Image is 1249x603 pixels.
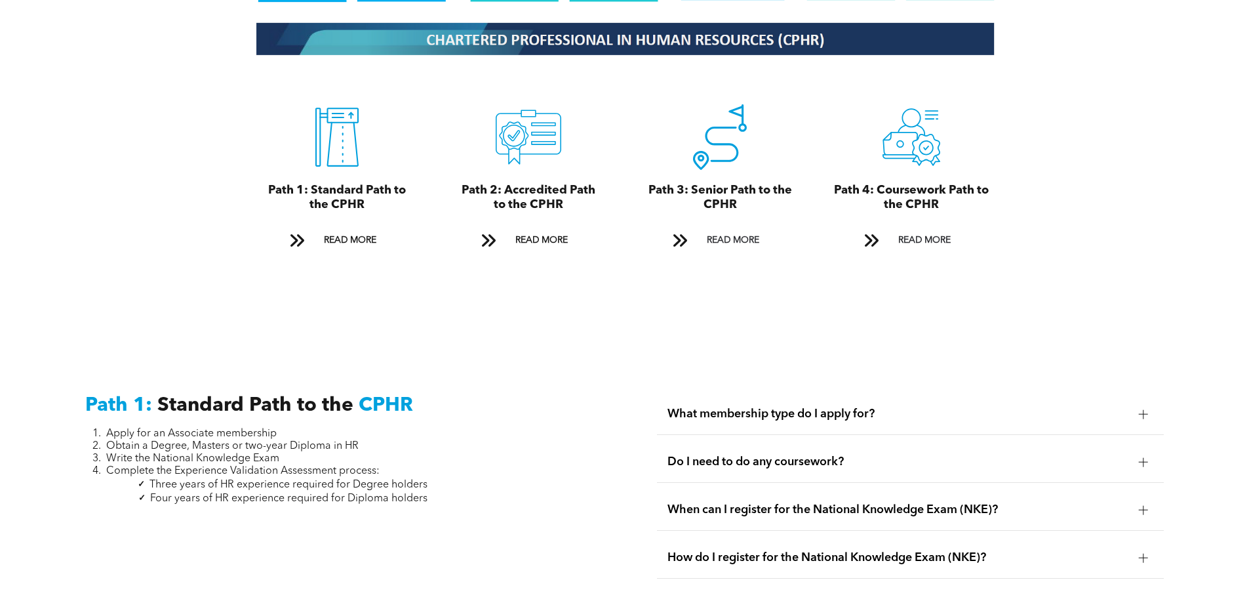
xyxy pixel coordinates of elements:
[149,480,427,490] span: Three years of HR experience required for Degree holders
[150,493,427,504] span: Four years of HR experience required for Diploma holders
[834,184,989,211] span: Path 4: Coursework Path to the CPHR
[648,184,792,211] span: Path 3: Senior Path to the CPHR
[667,551,1128,565] span: How do I register for the National Knowledge Exam (NKE)?
[319,228,381,253] span: READ MORE
[894,228,955,253] span: READ MORE
[268,184,406,211] span: Path 1: Standard Path to the CPHR
[472,228,585,253] a: READ MORE
[667,407,1128,421] span: What membership type do I apply for?
[106,428,277,439] span: Apply for an Associate membership
[855,228,968,253] a: READ MORE
[664,228,776,253] a: READ MORE
[157,396,353,415] span: Standard Path to the
[359,396,413,415] span: CPHR
[702,228,764,253] span: READ MORE
[281,228,393,253] a: READ MORE
[462,184,595,211] span: Path 2: Accredited Path to the CPHR
[511,228,572,253] span: READ MORE
[667,503,1128,517] span: When can I register for the National Knowledge Exam (NKE)?
[106,453,279,464] span: Write the National Knowledge Exam
[85,396,152,415] span: Path 1:
[667,455,1128,469] span: Do I need to do any coursework?
[106,466,380,476] span: Complete the Experience Validation Assessment process:
[106,441,359,451] span: Obtain a Degree, Masters or two-year Diploma in HR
